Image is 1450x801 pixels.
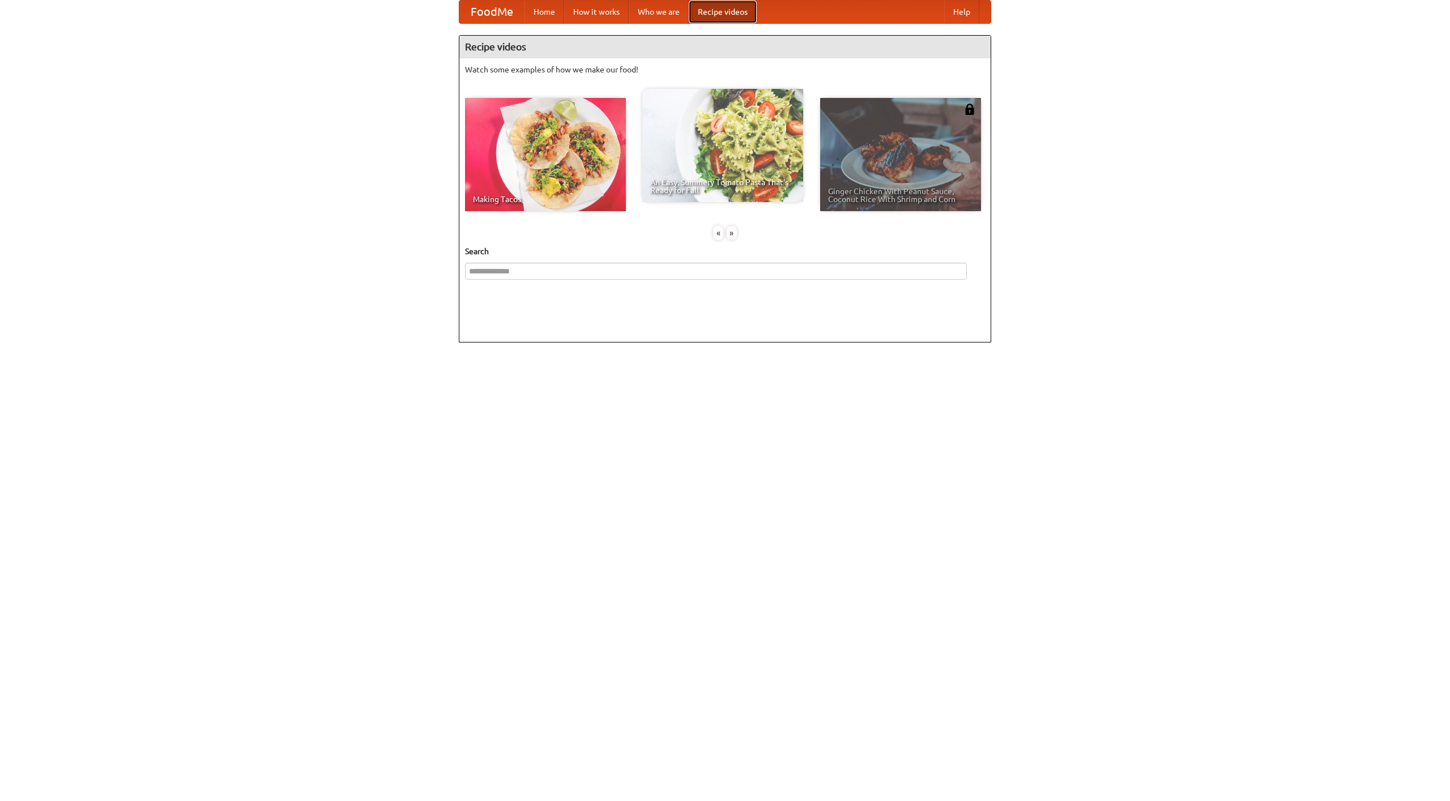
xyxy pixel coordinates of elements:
h4: Recipe videos [459,36,991,58]
a: Making Tacos [465,98,626,211]
a: Recipe videos [689,1,757,23]
h5: Search [465,246,985,257]
img: 483408.png [964,104,975,115]
div: » [727,226,737,240]
a: An Easy, Summery Tomato Pasta That's Ready for Fall [642,89,803,202]
a: Help [944,1,979,23]
span: An Easy, Summery Tomato Pasta That's Ready for Fall [650,178,795,194]
a: FoodMe [459,1,524,23]
p: Watch some examples of how we make our food! [465,64,985,75]
span: Making Tacos [473,195,618,203]
a: How it works [564,1,629,23]
a: Who we are [629,1,689,23]
div: « [713,226,723,240]
a: Home [524,1,564,23]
